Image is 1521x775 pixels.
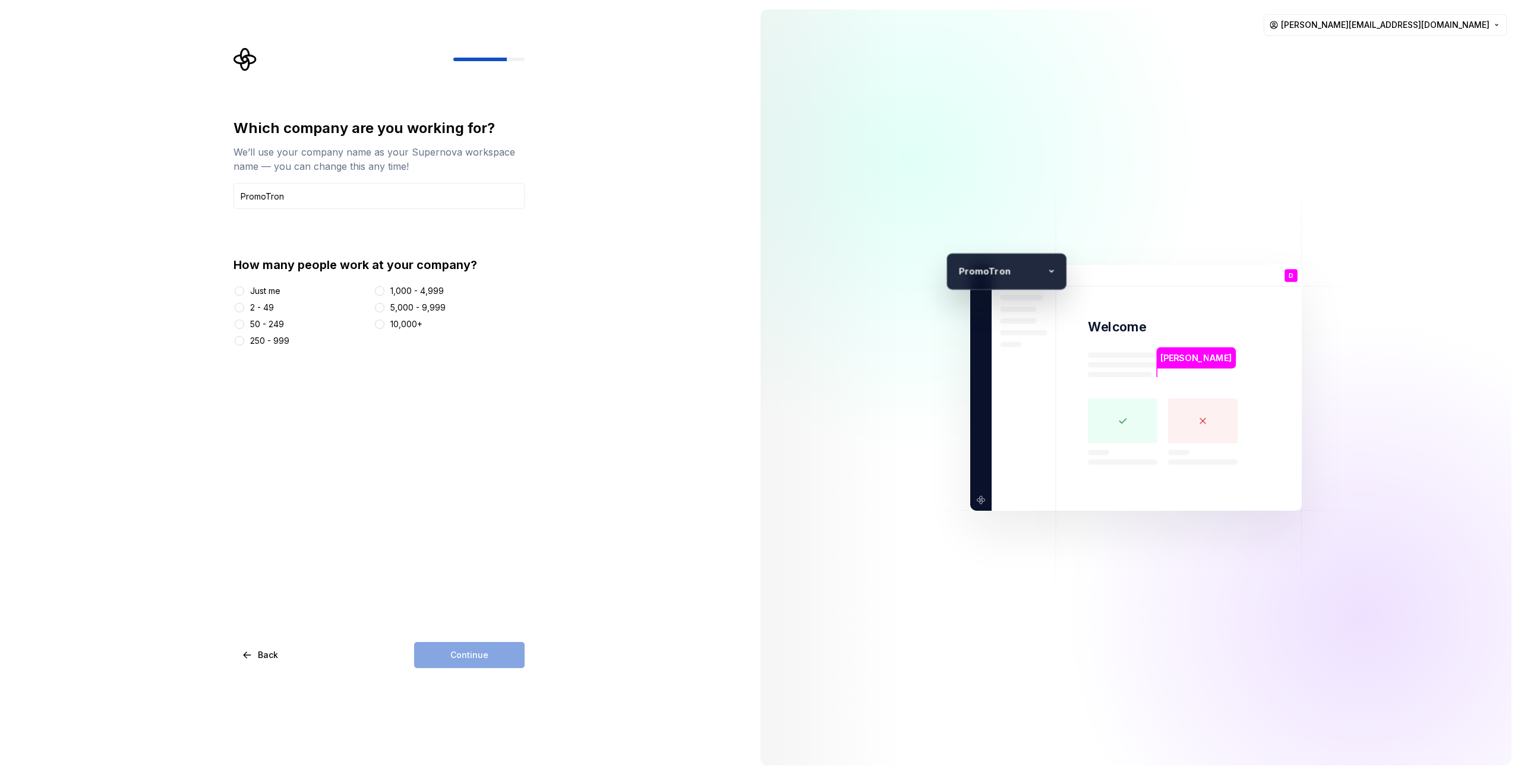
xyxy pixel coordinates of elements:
[390,285,444,297] div: 1,000 - 4,999
[390,318,422,330] div: 10,000+
[1264,14,1507,36] button: [PERSON_NAME][EMAIL_ADDRESS][DOMAIN_NAME]
[1281,19,1490,31] span: [PERSON_NAME][EMAIL_ADDRESS][DOMAIN_NAME]
[233,257,525,273] div: How many people work at your company?
[952,264,964,279] p: P
[233,145,525,173] div: We’ll use your company name as your Supernova workspace name — you can change this any time!
[233,183,525,209] input: Company name
[1160,351,1232,364] p: [PERSON_NAME]
[1088,318,1146,336] p: Welcome
[250,318,284,330] div: 50 - 249
[233,48,257,71] svg: Supernova Logo
[233,119,525,138] div: Which company are you working for?
[250,335,289,347] div: 250 - 999
[258,649,278,661] span: Back
[250,302,274,314] div: 2 - 49
[390,302,446,314] div: 5,000 - 9,999
[1289,272,1293,279] p: D
[965,264,1043,279] p: romoTron
[233,642,288,668] button: Back
[250,285,280,297] div: Just me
